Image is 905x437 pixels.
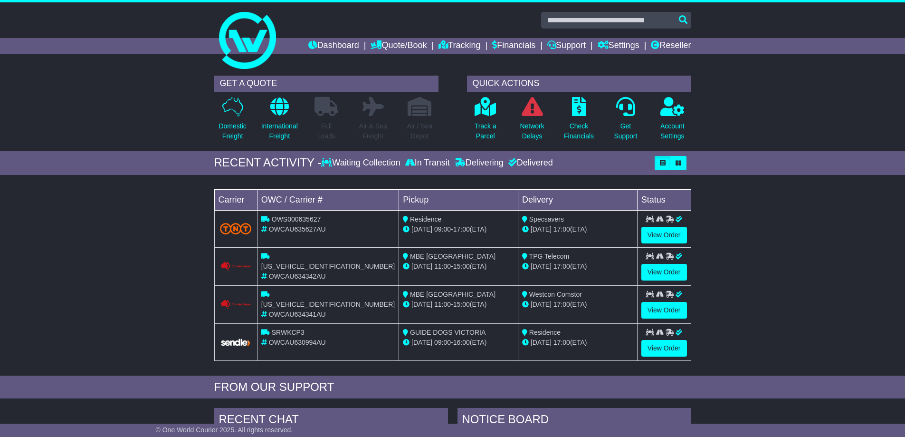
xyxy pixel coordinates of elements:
span: Residence [529,329,561,336]
span: Specsavers [529,215,564,223]
span: 15:00 [453,262,470,270]
span: TPG Telecom [529,252,570,260]
div: - (ETA) [403,224,514,234]
a: Track aParcel [474,97,497,146]
span: [DATE] [531,301,552,308]
div: (ETA) [522,338,633,348]
div: - (ETA) [403,262,514,272]
div: (ETA) [522,224,633,234]
div: Delivered [506,158,553,168]
div: RECENT ACTIVITY - [214,156,322,170]
a: Tracking [438,38,480,54]
span: [DATE] [411,225,432,233]
td: OWC / Carrier # [257,189,399,210]
span: 11:00 [434,301,451,308]
p: Account Settings [660,121,685,141]
p: International Freight [261,121,298,141]
a: Dashboard [308,38,359,54]
td: Carrier [214,189,257,210]
div: (ETA) [522,300,633,310]
span: OWCAU635627AU [269,225,326,233]
a: AccountSettings [660,97,685,146]
a: NetworkDelays [519,97,544,146]
img: TNT_Domestic.png [220,223,251,234]
p: Air / Sea Depot [407,121,433,141]
span: Residence [410,215,441,223]
span: 17:00 [553,225,570,233]
span: OWCAU634341AU [269,311,326,318]
span: OWCAU634342AU [269,272,326,280]
span: 17:00 [553,262,570,270]
img: GetCarrierServiceLogo [220,338,251,347]
div: NOTICE BOARD [457,408,691,434]
span: 17:00 [553,339,570,346]
span: SRWKCP3 [272,329,305,336]
span: © One World Courier 2025. All rights reserved. [156,426,293,434]
span: 16:00 [453,339,470,346]
p: Air & Sea Freight [359,121,387,141]
span: [DATE] [411,339,432,346]
span: MBE [GEOGRAPHIC_DATA] [410,252,495,260]
div: In Transit [403,158,452,168]
img: Couriers_Please.png [220,300,251,310]
span: 09:00 [434,339,451,346]
div: Delivering [452,158,506,168]
span: OWCAU630994AU [269,339,326,346]
p: Domestic Freight [219,121,246,141]
a: View Order [641,264,687,281]
span: GUIDE DOGS VICTORIA [410,329,486,336]
span: 09:00 [434,225,451,233]
p: Check Financials [564,121,594,141]
a: View Order [641,302,687,319]
a: DomesticFreight [218,97,247,146]
a: Quote/Book [371,38,427,54]
a: CheckFinancials [563,97,594,146]
span: [US_VEHICLE_IDENTIFICATION_NUMBER] [261,301,395,308]
a: Support [547,38,586,54]
span: 11:00 [434,262,451,270]
div: RECENT CHAT [214,408,448,434]
span: [US_VEHICLE_IDENTIFICATION_NUMBER] [261,262,395,270]
a: GetSupport [613,97,638,146]
div: Waiting Collection [321,158,402,168]
p: Network Delays [520,121,544,141]
div: - (ETA) [403,338,514,348]
a: Financials [492,38,535,54]
p: Track a Parcel [475,121,496,141]
div: FROM OUR SUPPORT [214,380,691,394]
span: [DATE] [531,339,552,346]
a: Settings [598,38,639,54]
span: Westcon Comstor [529,291,582,298]
td: Delivery [518,189,637,210]
span: 17:00 [553,301,570,308]
span: OWS000635627 [272,215,321,223]
a: Reseller [651,38,691,54]
div: (ETA) [522,262,633,272]
div: GET A QUOTE [214,76,438,92]
p: Full Loads [314,121,338,141]
p: Get Support [614,121,637,141]
div: - (ETA) [403,300,514,310]
a: InternationalFreight [261,97,298,146]
span: MBE [GEOGRAPHIC_DATA] [410,291,495,298]
span: 17:00 [453,225,470,233]
a: View Order [641,227,687,243]
td: Pickup [399,189,518,210]
div: QUICK ACTIONS [467,76,691,92]
span: [DATE] [411,262,432,270]
a: View Order [641,340,687,357]
span: [DATE] [531,262,552,270]
span: [DATE] [411,301,432,308]
span: [DATE] [531,225,552,233]
img: Couriers_Please.png [220,262,251,272]
span: 15:00 [453,301,470,308]
td: Status [637,189,691,210]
